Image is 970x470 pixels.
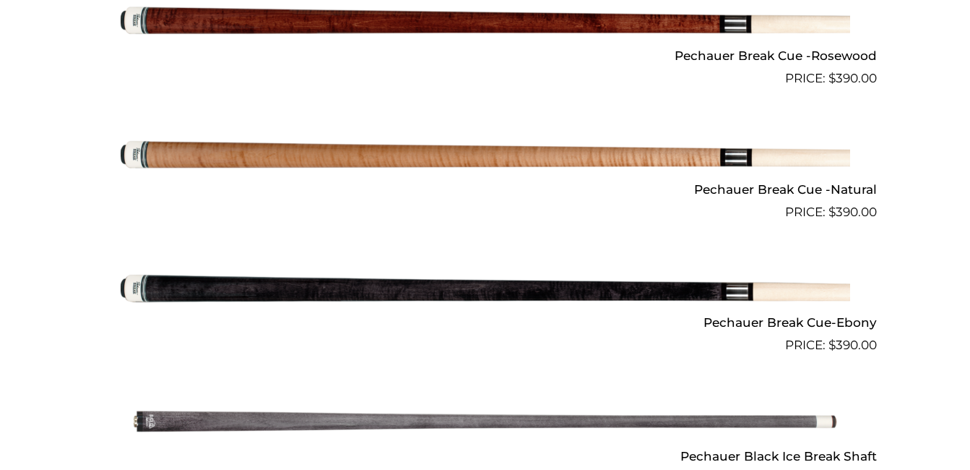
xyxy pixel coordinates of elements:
span: $ [828,205,836,219]
h2: Pechauer Break Cue-Ebony [94,309,877,336]
h2: Pechauer Break Cue -Rosewood [94,43,877,69]
bdi: 390.00 [828,71,877,85]
a: Pechauer Break Cue-Ebony $390.00 [94,228,877,355]
bdi: 390.00 [828,205,877,219]
h2: Pechauer Black Ice Break Shaft [94,443,877,469]
span: $ [828,71,836,85]
span: $ [828,338,836,352]
h2: Pechauer Break Cue -Natural [94,176,877,202]
a: Pechauer Break Cue -Natural $390.00 [94,94,877,221]
bdi: 390.00 [828,338,877,352]
img: Pechauer Break Cue -Natural [121,94,850,215]
img: Pechauer Break Cue-Ebony [121,228,850,349]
